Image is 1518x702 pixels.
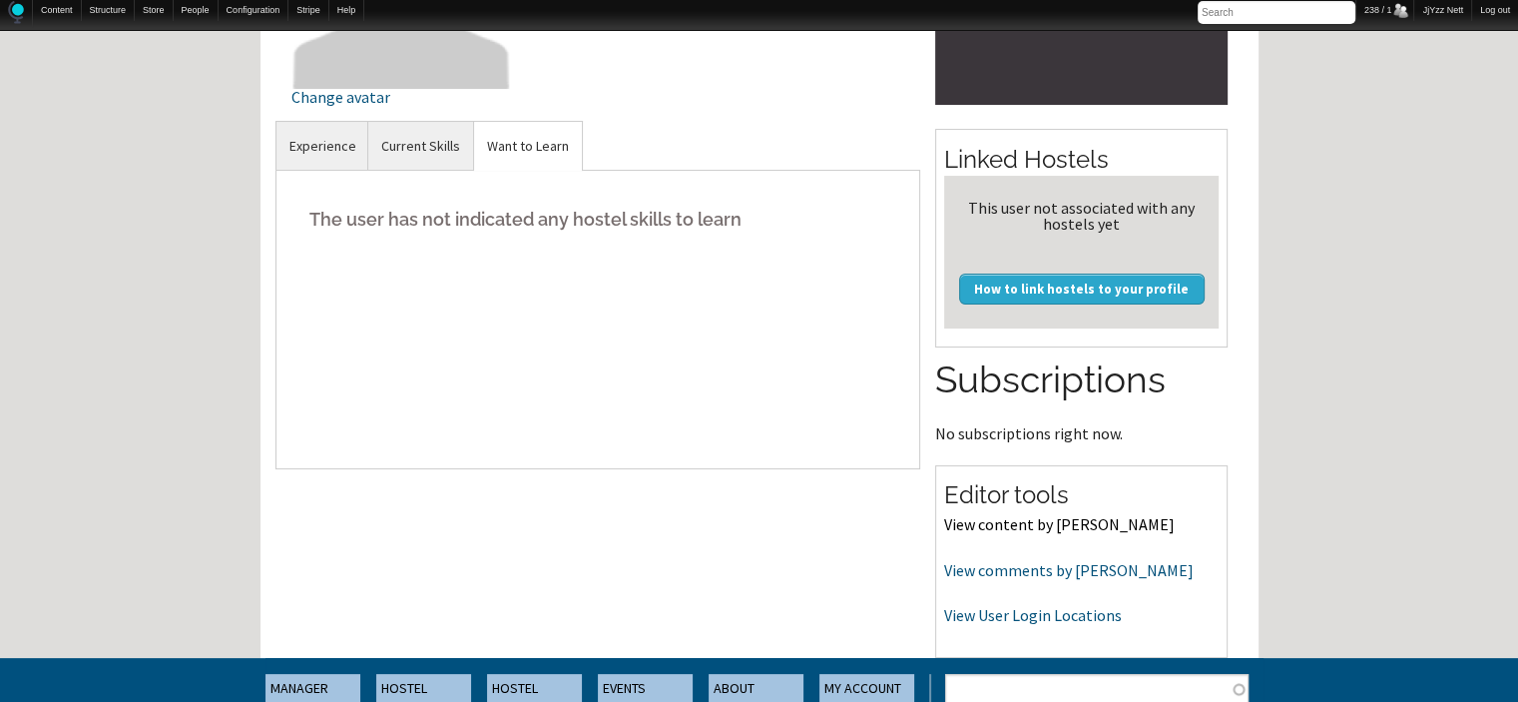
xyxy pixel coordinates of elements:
[935,354,1228,440] section: No subscriptions right now.
[474,122,582,171] a: Want to Learn
[291,189,905,250] h5: The user has not indicated any hostel skills to learn
[8,1,24,24] img: Home
[944,514,1175,534] a: View content by [PERSON_NAME]
[944,560,1194,580] a: View comments by [PERSON_NAME]
[368,122,473,171] a: Current Skills
[276,122,369,171] a: Experience
[959,274,1205,304] a: How to link hostels to your profile
[291,89,512,105] div: Change avatar
[1198,1,1355,24] input: Search
[944,605,1122,625] a: View User Login Locations
[952,200,1211,232] div: This user not associated with any hostels yet
[944,478,1219,512] h2: Editor tools
[935,354,1228,406] h2: Subscriptions
[944,143,1219,177] h2: Linked Hostels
